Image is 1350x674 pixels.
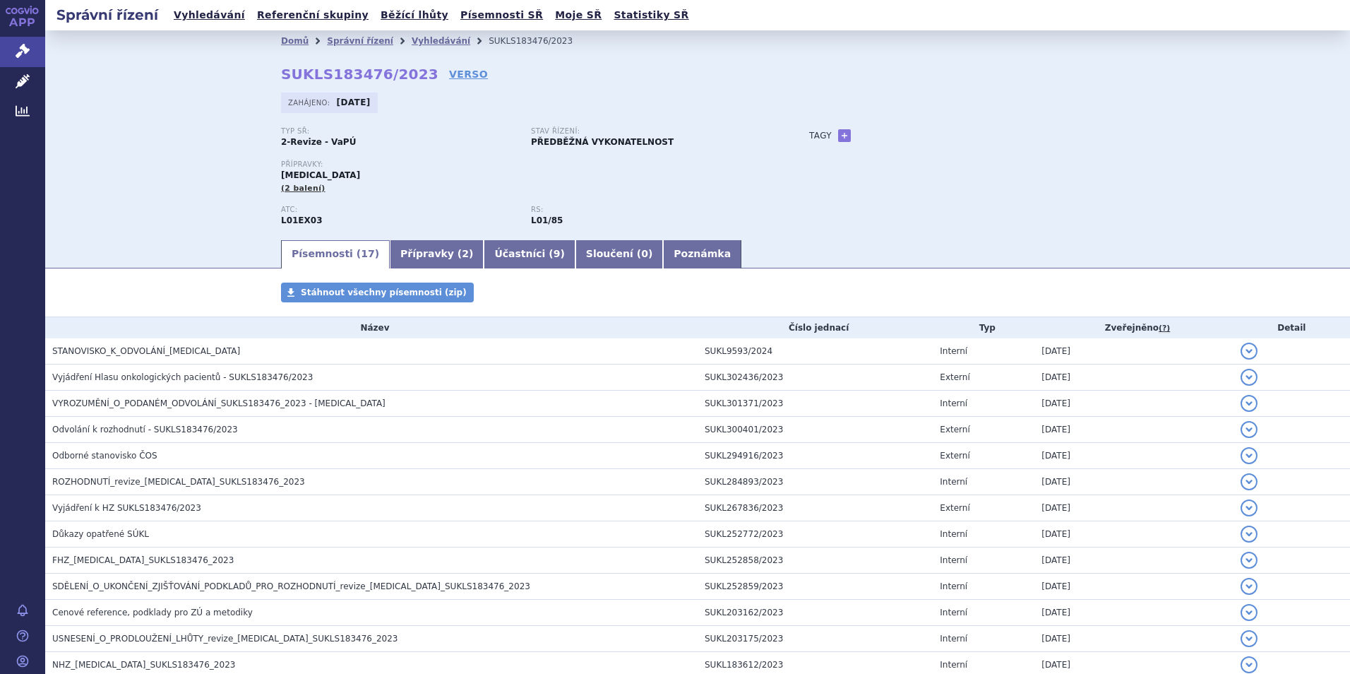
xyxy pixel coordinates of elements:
[281,137,356,147] strong: 2-Revize - VaPÚ
[462,248,469,259] span: 2
[698,317,933,338] th: Číslo jednací
[45,5,169,25] h2: Správní řízení
[281,206,517,214] p: ATC:
[301,288,467,297] span: Stáhnout všechny písemnosti (zip)
[52,503,201,513] span: Vyjádření k HZ SUKLS183476/2023
[940,398,967,408] span: Interní
[52,660,235,670] span: NHZ_pazopanib_SUKLS183476_2023
[940,346,967,356] span: Interní
[531,127,767,136] p: Stav řízení:
[940,425,969,434] span: Externí
[1241,604,1258,621] button: detail
[281,184,325,193] span: (2 balení)
[1241,656,1258,673] button: detail
[1034,495,1233,521] td: [DATE]
[809,127,832,144] h3: Tagy
[52,451,157,461] span: Odborné stanovisko ČOS
[1034,626,1233,652] td: [DATE]
[390,240,484,268] a: Přípravky (2)
[52,477,305,487] span: ROZHODNUTÍ_revize_pazopanib_SUKLS183476_2023
[484,240,575,268] a: Účastníci (9)
[52,608,253,617] span: Cenové reference, podklady pro ZÚ a metodiky
[1241,630,1258,647] button: detail
[1034,521,1233,548] td: [DATE]
[698,548,933,574] td: SUKL252858/2023
[940,660,967,670] span: Interní
[1034,548,1233,574] td: [DATE]
[554,248,561,259] span: 9
[1034,338,1233,365] td: [DATE]
[1034,317,1233,338] th: Zveřejněno
[52,529,149,539] span: Důkazy opatřené SÚKL
[1241,395,1258,412] button: detail
[281,283,474,302] a: Stáhnout všechny písemnosti (zip)
[940,634,967,644] span: Interní
[1233,317,1350,338] th: Detail
[698,574,933,600] td: SUKL252859/2023
[609,6,693,25] a: Statistiky SŘ
[412,36,470,46] a: Vyhledávání
[1241,526,1258,543] button: detail
[1034,574,1233,600] td: [DATE]
[698,626,933,652] td: SUKL203175/2023
[698,391,933,417] td: SUKL301371/2023
[253,6,373,25] a: Referenční skupiny
[551,6,606,25] a: Moje SŘ
[449,67,488,81] a: VERSO
[281,160,781,169] p: Přípravky:
[940,581,967,591] span: Interní
[456,6,547,25] a: Písemnosti SŘ
[1241,499,1258,516] button: detail
[940,451,969,461] span: Externí
[52,634,398,644] span: USNESENÍ_O_PRODLOUŽENÍ_LHŮTY_revize_pazopanib_SUKLS183476_2023
[1241,552,1258,569] button: detail
[698,417,933,443] td: SUKL300401/2023
[531,137,674,147] strong: PŘEDBĚŽNÁ VYKONATELNOST
[698,469,933,495] td: SUKL284893/2023
[1241,421,1258,438] button: detail
[52,398,386,408] span: VYROZUMĚNÍ_O_PODANÉM_ODVOLÁNÍ_SUKLS183476_2023 - VOTRIENT
[281,215,323,225] strong: PAZOPANIB
[327,36,393,46] a: Správní řízení
[1034,469,1233,495] td: [DATE]
[281,36,309,46] a: Domů
[1034,443,1233,469] td: [DATE]
[1159,324,1170,333] abbr: (?)
[940,555,967,565] span: Interní
[1241,369,1258,386] button: detail
[940,529,967,539] span: Interní
[1034,365,1233,391] td: [DATE]
[698,521,933,548] td: SUKL252772/2023
[281,127,517,136] p: Typ SŘ:
[698,365,933,391] td: SUKL302436/2023
[376,6,453,25] a: Běžící lhůty
[52,372,313,382] span: Vyjádření Hlasu onkologických pacientů - SUKLS183476/2023
[698,600,933,626] td: SUKL203162/2023
[281,170,360,180] span: [MEDICAL_DATA]
[575,240,663,268] a: Sloučení (0)
[698,443,933,469] td: SUKL294916/2023
[52,555,234,565] span: FHZ_pazopanib_SUKLS183476_2023
[281,240,390,268] a: Písemnosti (17)
[531,215,563,225] strong: pazopanib
[940,372,969,382] span: Externí
[940,477,967,487] span: Interní
[698,495,933,521] td: SUKL267836/2023
[52,346,240,356] span: STANOVISKO_K_ODVOLÁNÍ_pazopanib
[1241,473,1258,490] button: detail
[663,240,741,268] a: Poznámka
[531,206,767,214] p: RS:
[1034,417,1233,443] td: [DATE]
[52,425,238,434] span: Odvolání k rozhodnutí - SUKLS183476/2023
[489,30,591,52] li: SUKLS183476/2023
[169,6,249,25] a: Vyhledávání
[337,97,371,107] strong: [DATE]
[281,66,438,83] strong: SUKLS183476/2023
[45,317,698,338] th: Název
[288,97,333,108] span: Zahájeno:
[1034,600,1233,626] td: [DATE]
[838,129,851,142] a: +
[933,317,1034,338] th: Typ
[940,608,967,617] span: Interní
[52,581,530,591] span: SDĚLENÍ_O_UKONČENÍ_ZJIŠŤOVÁNÍ_PODKLADŮ_PRO_ROZHODNUTÍ_revize_pazopanib_SUKLS183476_2023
